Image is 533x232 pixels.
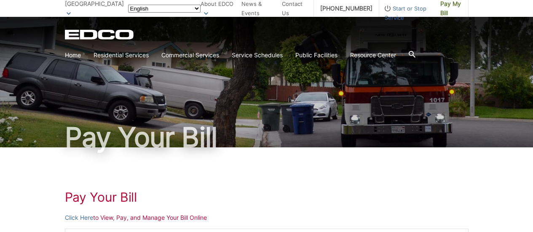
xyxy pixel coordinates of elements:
[65,213,469,222] p: to View, Pay, and Manage Your Bill Online
[128,5,201,13] select: Select a language
[65,51,81,60] a: Home
[94,51,149,60] a: Residential Services
[65,29,135,40] a: EDCD logo. Return to the homepage.
[65,189,469,205] h1: Pay Your Bill
[350,51,396,60] a: Resource Center
[161,51,219,60] a: Commercial Services
[65,213,93,222] a: Click Here
[295,51,337,60] a: Public Facilities
[232,51,283,60] a: Service Schedules
[65,124,469,151] h1: Pay Your Bill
